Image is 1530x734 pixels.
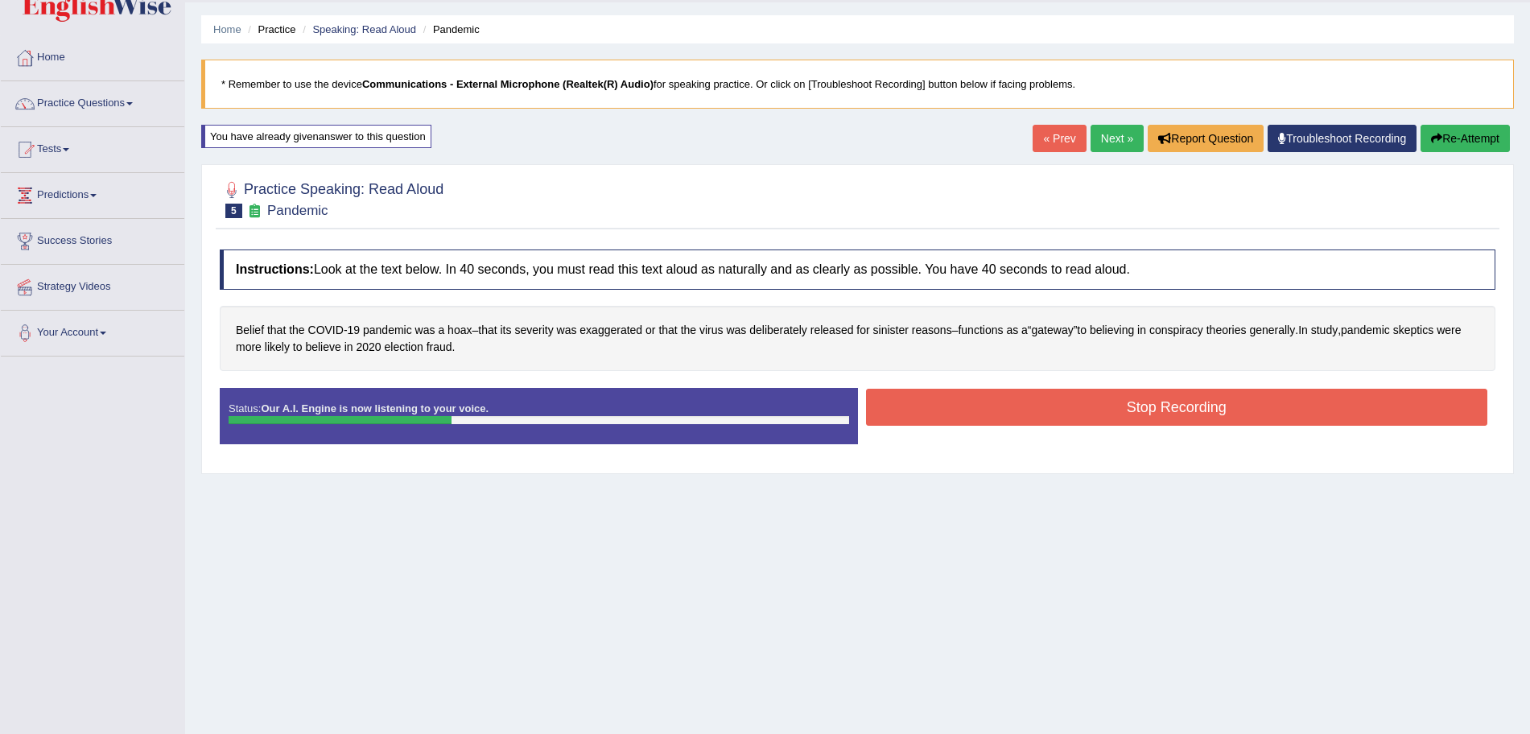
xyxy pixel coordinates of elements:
b: Communications - External Microphone (Realtek(R) Audio) [362,78,654,90]
button: Stop Recording [866,389,1488,426]
span: Click to see word definition [1090,322,1134,339]
button: Re-Attempt [1421,125,1510,152]
span: Click to see word definition [856,322,869,339]
a: Home [1,35,184,76]
span: Click to see word definition [873,322,909,339]
span: Click to see word definition [1137,322,1146,339]
span: Click to see word definition [1249,322,1295,339]
span: Click to see word definition [363,322,412,339]
span: Click to see word definition [1032,322,1074,339]
span: Click to see word definition [356,339,381,356]
span: Click to see word definition [681,322,696,339]
span: Click to see word definition [289,322,304,339]
span: Click to see word definition [1021,322,1028,339]
a: Strategy Videos [1,265,184,305]
span: Click to see word definition [1437,322,1461,339]
span: Click to see word definition [726,322,746,339]
span: Click to see word definition [236,322,264,339]
span: 5 [225,204,242,218]
span: Click to see word definition [501,322,512,339]
li: Pandemic [419,22,480,37]
span: Click to see word definition [749,322,807,339]
span: Click to see word definition [658,322,677,339]
button: Report Question [1148,125,1264,152]
span: Click to see word definition [1149,322,1203,339]
a: Speaking: Read Aloud [312,23,416,35]
span: Click to see word definition [308,322,344,339]
span: Click to see word definition [478,322,497,339]
span: Click to see word definition [1311,322,1338,339]
span: Click to see word definition [385,339,423,356]
div: You have already given answer to this question [201,125,431,148]
li: Practice [244,22,295,37]
div: - – – “ ” . , . [220,306,1495,371]
span: Click to see word definition [447,322,472,339]
small: Pandemic [267,203,328,218]
span: Click to see word definition [348,322,361,339]
span: Click to see word definition [699,322,724,339]
div: Status: [220,388,858,444]
span: Click to see word definition [1341,322,1390,339]
span: Click to see word definition [810,322,854,339]
a: Practice Questions [1,81,184,122]
a: « Prev [1033,125,1086,152]
span: Click to see word definition [514,322,553,339]
a: Success Stories [1,219,184,259]
span: Click to see word definition [438,322,444,339]
span: Click to see word definition [912,322,952,339]
span: Click to see word definition [427,339,452,356]
span: Click to see word definition [1298,322,1308,339]
span: Click to see word definition [579,322,642,339]
span: Click to see word definition [344,339,353,356]
h2: Practice Speaking: Read Aloud [220,178,443,218]
span: Click to see word definition [645,322,655,339]
b: Instructions: [236,262,314,276]
span: Click to see word definition [1393,322,1434,339]
a: Predictions [1,173,184,213]
span: Click to see word definition [958,322,1003,339]
span: Click to see word definition [305,339,340,356]
a: Next » [1091,125,1144,152]
span: Click to see word definition [267,322,286,339]
blockquote: * Remember to use the device for speaking practice. Or click on [Troubleshoot Recording] button b... [201,60,1514,109]
a: Tests [1,127,184,167]
span: Click to see word definition [236,339,262,356]
h4: Look at the text below. In 40 seconds, you must read this text aloud as naturally and as clearly ... [220,249,1495,290]
a: Home [213,23,241,35]
span: Click to see word definition [557,322,577,339]
span: Click to see word definition [265,339,290,356]
a: Your Account [1,311,184,351]
span: Click to see word definition [415,322,435,339]
a: Troubleshoot Recording [1268,125,1417,152]
small: Exam occurring question [246,204,263,219]
span: Click to see word definition [1206,322,1247,339]
span: Click to see word definition [1006,322,1018,339]
span: Click to see word definition [1077,322,1087,339]
strong: Our A.I. Engine is now listening to your voice. [261,402,489,414]
span: Click to see word definition [293,339,303,356]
